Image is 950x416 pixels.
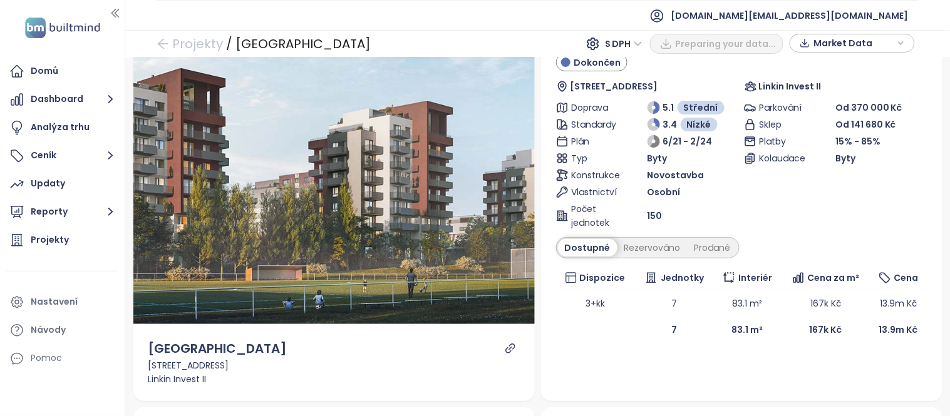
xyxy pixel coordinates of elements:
a: link [505,343,516,354]
span: Preparing your data... [676,37,777,51]
div: Domů [31,63,58,79]
span: Střední [684,101,718,114]
span: Dispozice [580,271,626,285]
div: Rezervováno [617,239,688,256]
span: Nízké [687,118,711,131]
b: 83.1 m² [732,323,763,336]
span: Osobní [648,185,681,199]
a: Návody [6,318,118,343]
span: 15% - 85% [835,135,880,148]
span: 6/21 - 2/24 [663,134,713,148]
div: Updaty [31,176,65,191]
a: Updaty [6,171,118,196]
div: Prodané [688,239,738,256]
div: / [226,33,232,55]
a: arrow-left Projekty [157,33,223,55]
button: Reporty [6,200,118,225]
span: Linkin Invest II [759,79,822,93]
td: 83.1 m² [714,290,782,317]
span: 150 [648,209,663,223]
span: Interiér [738,271,772,285]
div: [GEOGRAPHIC_DATA] [148,339,287,358]
span: 3.4 [663,118,678,131]
span: Cena za m² [808,271,860,285]
a: Nastavení [6,290,118,315]
span: Počet jednotek [572,202,617,230]
div: Linkin Invest II [148,372,520,386]
span: Platby [760,134,805,148]
span: Sklep [760,118,805,131]
span: [DOMAIN_NAME][EMAIL_ADDRESS][DOMAIN_NAME] [671,1,909,31]
b: 167k Kč [810,323,842,336]
span: 167k Kč [810,297,841,310]
span: Od 370 000 Kč [835,101,902,114]
span: Konstrukce [572,168,617,182]
a: Domů [6,59,118,84]
img: logo [21,15,104,41]
span: Typ [572,151,617,165]
span: Plán [572,134,617,148]
button: Dashboard [6,87,118,112]
div: Nastavení [31,294,78,310]
span: S DPH [605,34,643,53]
span: Dokončen [574,56,621,69]
td: 7 [636,290,714,317]
span: Doprava [572,101,617,114]
div: Návody [31,322,66,338]
a: Projekty [6,228,118,253]
span: Novostavba [648,168,705,182]
span: 5.1 [663,101,674,114]
td: 3+kk [556,290,636,317]
div: Projekty [31,232,69,248]
span: Kolaudace [760,151,805,165]
b: 13.9m Kč [879,323,918,336]
div: [GEOGRAPHIC_DATA] [235,33,371,55]
button: Ceník [6,143,118,168]
span: arrow-left [157,38,169,50]
div: [STREET_ADDRESS] [148,358,520,372]
span: Byty [648,151,668,165]
span: 13.9m Kč [880,297,917,310]
div: button [797,34,908,53]
a: Analýza trhu [6,115,118,140]
span: Standardy [572,118,617,131]
b: 7 [672,323,678,336]
span: Byty [835,151,855,165]
span: Parkování [760,101,805,114]
span: Cena [894,271,919,285]
button: Preparing your data... [650,34,783,54]
span: Jednotky [661,271,704,285]
span: Vlastnictví [572,185,617,199]
span: Market Data [813,34,894,53]
div: Dostupné [558,239,617,256]
div: Pomoc [6,346,118,371]
span: [STREET_ADDRESS] [570,79,658,93]
span: Od 141 680 Kč [835,118,896,131]
div: Analýza trhu [31,119,90,135]
div: Pomoc [31,350,62,366]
